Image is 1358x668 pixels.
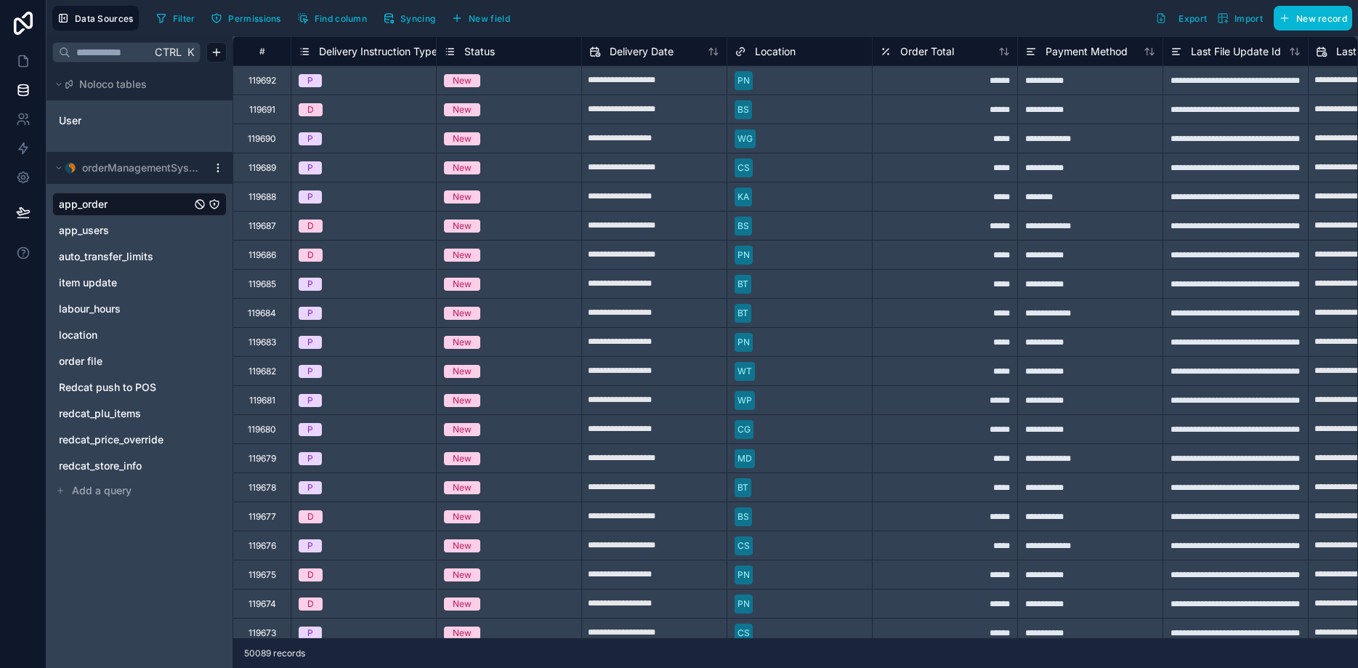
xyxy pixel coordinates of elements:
span: New field [469,13,510,24]
div: labour_hours [52,297,227,321]
a: Redcat push to POS [59,380,177,395]
span: Order Total [900,44,954,59]
button: Data Sources [52,6,139,31]
span: Syncing [400,13,435,24]
div: 119691 [249,104,275,116]
div: New [453,307,472,320]
span: Filter [173,13,195,24]
div: New [453,190,472,204]
span: User [59,113,81,128]
button: Filter [150,7,201,29]
button: Syncing [378,7,440,29]
a: redcat_store_info [59,459,191,473]
div: WP [737,394,752,407]
div: D [307,568,314,582]
button: New field [446,7,515,29]
div: redcat_price_override [52,428,227,451]
button: Find column [292,7,372,29]
div: PN [737,74,750,87]
div: New [453,627,472,640]
div: WG [737,132,753,145]
div: New [453,103,472,116]
div: P [307,627,313,640]
div: app_users [52,219,227,242]
div: P [307,539,313,552]
div: New [453,481,472,494]
a: app_users [59,223,191,238]
div: New [453,74,472,87]
span: order file [59,354,102,369]
div: New [453,510,472,523]
div: BT [737,481,748,494]
a: redcat_plu_items [59,406,191,421]
div: auto_transfer_limits [52,245,227,268]
span: Import [1234,13,1263,24]
button: Import [1212,6,1268,31]
a: order file [59,354,177,369]
span: orderManagementSystem [82,161,200,175]
a: Syncing [378,7,446,29]
div: 119677 [248,511,276,523]
div: # [244,46,280,57]
div: PN [737,336,750,349]
div: WT [737,365,752,378]
div: Redcat push to POS [52,376,227,399]
div: P [307,132,313,145]
div: P [307,190,313,204]
div: MD [737,452,752,465]
div: New [453,336,472,349]
a: redcat_price_override [59,432,191,447]
div: P [307,74,313,87]
span: Last File Update Id [1191,44,1281,59]
a: auto_transfer_limits [59,249,191,264]
span: location [59,328,97,342]
div: 119673 [248,627,276,639]
div: BS [737,103,749,116]
span: Status [464,44,495,59]
div: P [307,452,313,465]
span: item update [59,275,117,290]
div: 119675 [248,569,276,581]
div: P [307,161,313,174]
button: MySQL logoorderManagementSystem [52,158,206,178]
span: Noloco tables [79,77,147,92]
a: User [59,113,177,128]
div: 119680 [248,424,276,435]
div: redcat_store_info [52,454,227,478]
div: PN [737,597,750,611]
div: D [307,249,314,262]
div: D [307,220,314,233]
a: location [59,328,191,342]
div: P [307,278,313,291]
span: Ctrl [153,43,183,61]
button: New record [1274,6,1352,31]
div: PN [737,568,750,582]
span: labour_hours [59,302,121,316]
div: 119682 [248,366,276,377]
div: P [307,394,313,407]
div: New [453,539,472,552]
div: New [453,452,472,465]
button: Permissions [206,7,286,29]
span: Data Sources [75,13,134,24]
div: 119686 [248,249,276,261]
div: P [307,365,313,378]
div: New [453,423,472,436]
span: K [185,47,195,57]
div: 119684 [248,307,276,319]
div: 119681 [249,395,275,406]
div: New [453,568,472,582]
span: redcat_price_override [59,432,163,447]
span: Payment Method [1046,44,1128,59]
div: New [453,161,472,174]
a: Permissions [206,7,291,29]
div: app_order [52,193,227,216]
a: item update [59,275,177,290]
div: User [52,109,227,132]
div: P [307,481,313,494]
div: 119674 [248,598,276,610]
div: KA [737,190,749,204]
span: Find column [315,13,367,24]
button: Add a query [52,480,227,501]
span: auto_transfer_limits [59,249,153,264]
